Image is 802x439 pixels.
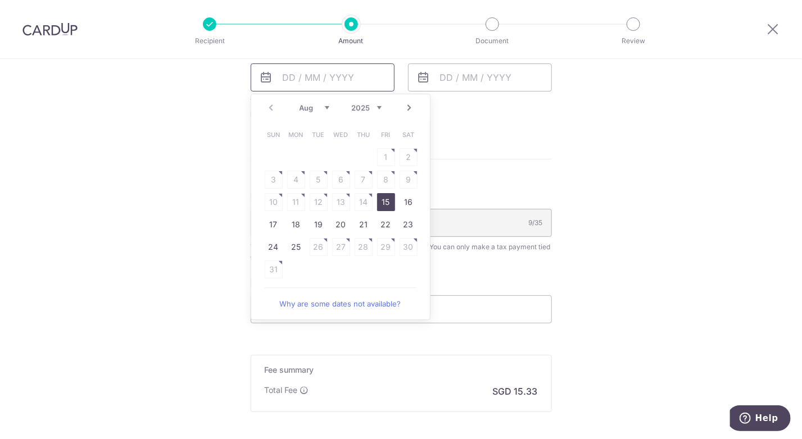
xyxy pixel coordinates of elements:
a: 20 [332,216,350,234]
a: 15 [377,193,395,211]
a: 21 [355,216,373,234]
img: CardUp [22,22,78,36]
a: 19 [310,216,328,234]
iframe: Opens a widget where you can find more information [730,405,791,433]
span: Sunday [265,126,283,144]
div: 9/35 [529,217,543,228]
span: Monday [287,126,305,144]
a: 16 [400,193,418,211]
input: DD / MM / YYYY [251,63,395,92]
p: Review [592,35,675,47]
p: Amount [310,35,393,47]
span: Tuesday [310,126,328,144]
span: Saturday [400,126,418,144]
a: Why are some dates not available? [265,292,416,315]
p: Recipient [168,35,251,47]
p: Document [451,35,534,47]
p: SGD 15.33 [493,385,538,398]
a: 23 [400,216,418,234]
span: Friday [377,126,395,144]
h5: Fee summary [265,364,538,376]
p: Total Fee [265,385,298,396]
a: 18 [287,216,305,234]
a: 22 [377,216,395,234]
a: 17 [265,216,283,234]
a: Next [403,101,416,115]
a: 24 [265,238,283,256]
input: DD / MM / YYYY [408,63,552,92]
span: Thursday [355,126,373,144]
a: 25 [287,238,305,256]
span: Wednesday [332,126,350,144]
